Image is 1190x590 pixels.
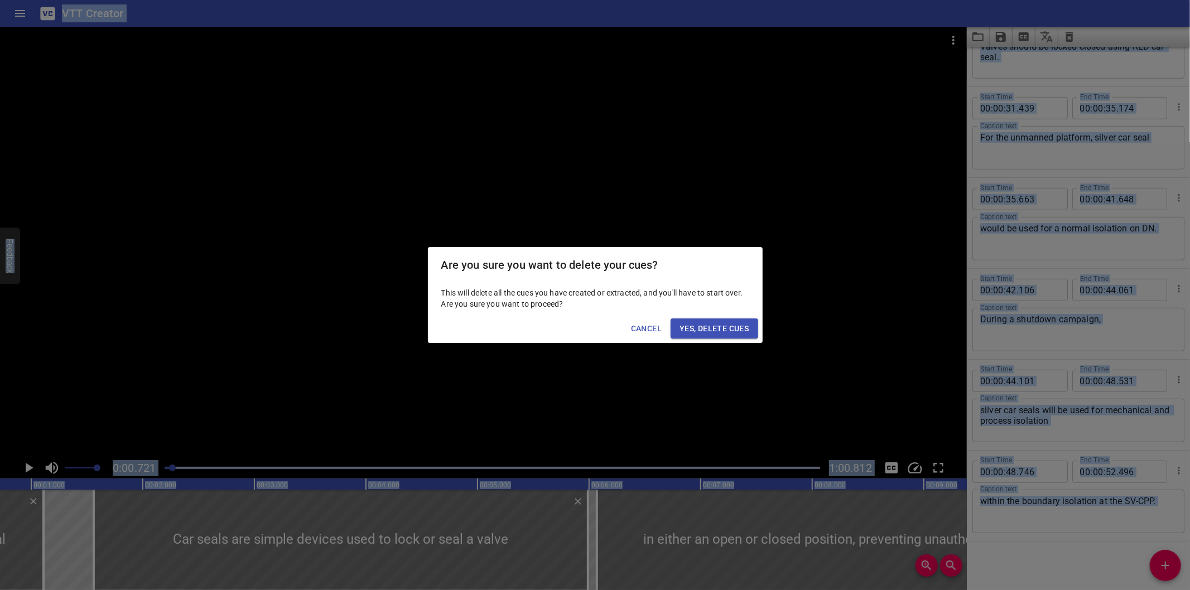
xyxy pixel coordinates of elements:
span: Yes, Delete Cues [680,322,749,336]
button: Yes, Delete Cues [671,318,758,339]
h2: Are you sure you want to delete your cues? [441,256,749,274]
div: This will delete all the cues you have created or extracted, and you'll have to start over. Are y... [428,283,763,314]
span: Cancel [631,322,662,336]
button: Cancel [627,318,666,339]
